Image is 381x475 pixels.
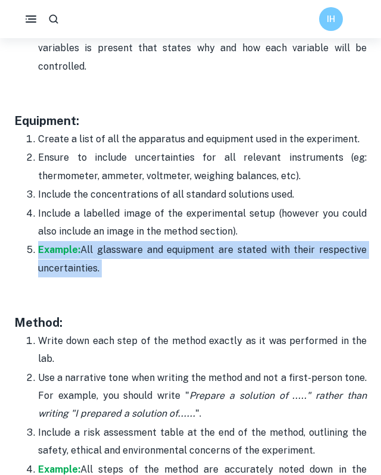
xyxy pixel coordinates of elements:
[38,244,80,255] a: Example:
[14,314,367,332] h3: Method:
[38,205,367,241] p: Include a labelled image of the experimental setup (however you could also include an image in th...
[38,424,367,460] p: Include a risk assessment table at the end of the method, outlining the safety, ethical and envir...
[319,7,343,31] button: IH
[38,332,367,368] p: Write down each step of the method exactly as it was performed in the lab.
[38,464,80,475] a: Example:
[38,241,367,277] p: All glassware and equipment are stated with their respective uncertainties.
[38,186,367,204] p: Include the concentrations of all standard solutions used.
[14,112,367,130] h3: Equipment:
[38,130,367,148] p: Create a list of all the apparatus and equipment used in the experiment.
[38,390,367,419] i: Prepare a solution of ....." rather than writing "I prepared a solution of......
[38,369,367,423] p: Use a narrative tone when writing the method and not a first-person tone. For example, you should...
[38,149,367,185] p: Ensure to include uncertainties for all relevant instruments (eg: thermometer, ammeter, voltmeter...
[324,12,338,26] h6: IH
